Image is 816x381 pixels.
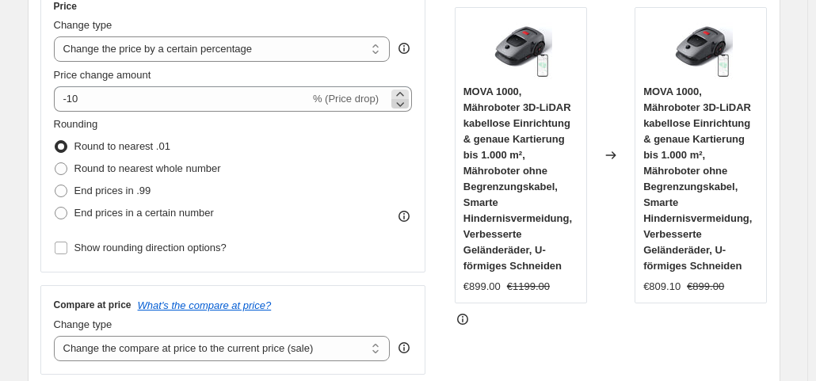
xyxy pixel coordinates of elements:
div: help [396,40,412,56]
img: 712rin05asL_80x.jpg [669,16,733,79]
img: 712rin05asL_80x.jpg [489,16,552,79]
div: €899.00 [463,279,501,295]
strike: €1199.00 [507,279,550,295]
input: -15 [54,86,310,112]
span: Round to nearest whole number [74,162,221,174]
button: What's the compare at price? [138,299,272,311]
span: Change type [54,19,112,31]
div: €809.10 [643,279,681,295]
span: Change type [54,318,112,330]
span: Round to nearest .01 [74,140,170,152]
span: Rounding [54,118,98,130]
span: MOVA 1000, Mähroboter 3D-LiDAR kabellose Einrichtung & genaue Kartierung bis 1.000 m², Mähroboter... [463,86,572,272]
strike: €899.00 [687,279,724,295]
span: % (Price drop) [313,93,379,105]
span: MOVA 1000, Mähroboter 3D-LiDAR kabellose Einrichtung & genaue Kartierung bis 1.000 m², Mähroboter... [643,86,752,272]
span: End prices in a certain number [74,207,214,219]
div: help [396,340,412,356]
span: Price change amount [54,69,151,81]
span: End prices in .99 [74,185,151,196]
span: Show rounding direction options? [74,242,227,253]
h3: Compare at price [54,299,132,311]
